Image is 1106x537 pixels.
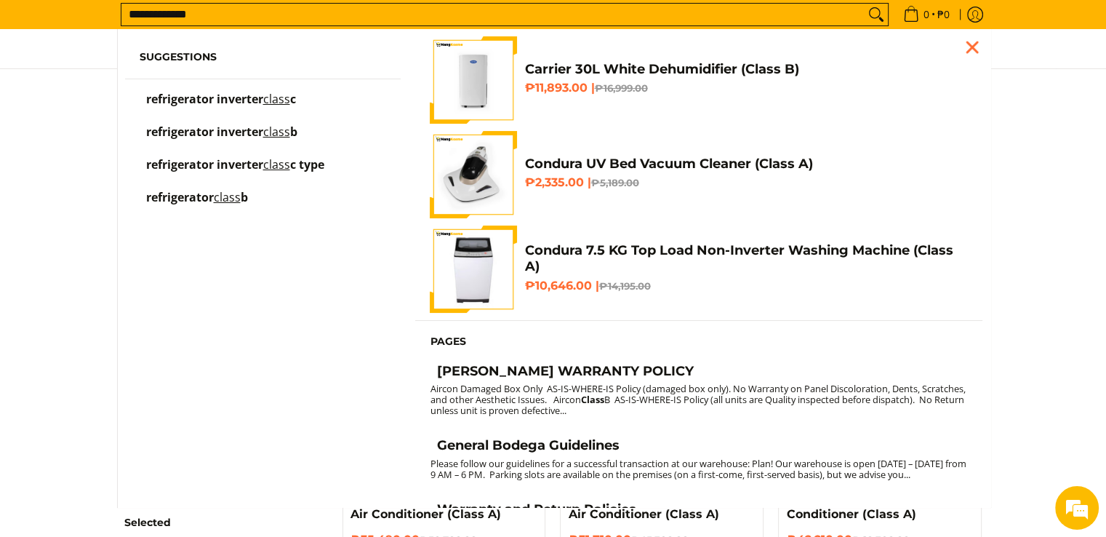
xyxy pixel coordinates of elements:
[430,335,968,349] h6: Pages
[436,501,636,518] h4: Warranty and Return Policies
[290,124,297,140] span: b
[524,81,968,95] h6: ₱11,893.00 |
[239,7,273,42] div: Minimize live chat window
[241,189,248,205] span: b
[214,189,241,205] mark: class
[433,226,514,313] img: condura-7.5kg-topload-non-inverter-washing-machine-class-c-full-view-mang-kosme
[436,363,693,380] h4: [PERSON_NAME] WARRANTY POLICY
[594,82,647,94] del: ₱16,999.00
[290,91,296,107] span: c
[140,192,387,218] a: refrigerator class b
[524,242,968,275] h4: Condura 7.5 KG Top Load Non-Inverter Washing Machine (Class A)
[935,9,952,20] span: ₱0
[146,127,297,152] p: refrigerator inverter class b
[430,501,968,522] a: Warranty and Return Policies
[921,9,931,20] span: 0
[430,437,968,458] a: General Bodega Guidelines
[146,94,296,119] p: refrigerator inverter class c
[430,36,968,124] a: carrier-30-liter-dehumidier-premium-full-view-mang-kosme Carrier 30L White Dehumidifier (Class B)...
[146,159,324,185] p: refrigerator inverter class c type
[865,4,888,25] button: Search
[590,177,638,188] del: ₱5,189.00
[430,382,965,417] small: Aircon Damaged Box Only AS-IS-WHERE-IS Policy (damaged box only). No Warranty on Panel Discolorat...
[430,131,968,218] a: Condura UV Bed Vacuum Cleaner (Class A) Condura UV Bed Vacuum Cleaner (Class A) ₱2,335.00 |₱5,189.00
[290,156,324,172] span: c type
[580,393,604,406] strong: Class
[140,94,387,119] a: refrigerator inverter class c
[524,175,968,190] h6: ₱2,335.00 |
[899,7,954,23] span: •
[146,124,263,140] span: refrigerator inverter
[84,170,201,317] span: We're online!
[146,189,214,205] span: refrigerator
[524,279,968,293] h6: ₱10,646.00 |
[7,371,277,422] textarea: Type your message and hit 'Enter'
[140,127,387,152] a: refrigerator inverter class b
[598,280,650,292] del: ₱14,195.00
[263,91,290,107] mark: class
[263,124,290,140] mark: class
[430,131,517,218] img: Condura UV Bed Vacuum Cleaner (Class A)
[430,36,517,124] img: carrier-30-liter-dehumidier-premium-full-view-mang-kosme
[140,51,387,64] h6: Suggestions
[524,61,968,78] h4: Carrier 30L White Dehumidifier (Class B)
[430,226,968,313] a: condura-7.5kg-topload-non-inverter-washing-machine-class-c-full-view-mang-kosme Condura 7.5 KG To...
[430,363,968,383] a: [PERSON_NAME] WARRANTY POLICY
[76,81,244,100] div: Chat with us now
[263,156,290,172] mark: class
[140,159,387,185] a: refrigerator inverter class c type
[146,192,248,218] p: refrigerator class b
[436,437,619,454] h4: General Bodega Guidelines
[524,156,968,172] h4: Condura UV Bed Vacuum Cleaner (Class A)
[124,517,328,530] h6: Selected
[430,457,966,481] small: Please follow our guidelines for a successful transaction at our warehouse: Plan! Our warehouse i...
[961,36,983,58] div: Close pop up
[146,91,263,107] span: refrigerator inverter
[146,156,263,172] span: refrigerator inverter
